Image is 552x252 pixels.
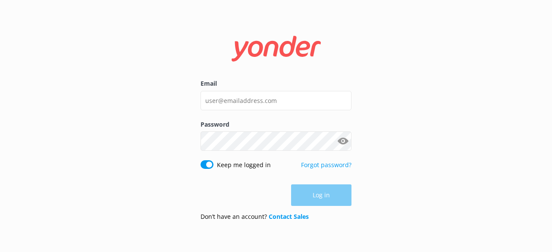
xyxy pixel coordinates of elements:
[217,160,271,170] label: Keep me logged in
[201,79,351,88] label: Email
[201,212,309,221] p: Don’t have an account?
[269,212,309,221] a: Contact Sales
[334,133,351,150] button: Show password
[201,91,351,110] input: user@emailaddress.com
[301,161,351,169] a: Forgot password?
[201,120,351,129] label: Password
